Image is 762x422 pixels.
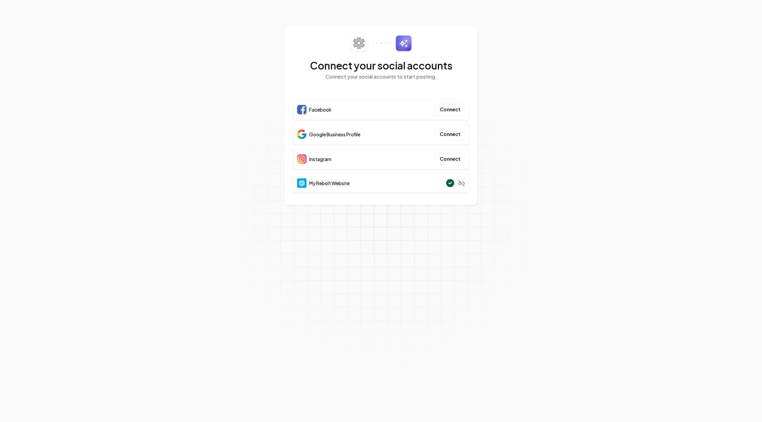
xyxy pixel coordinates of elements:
[435,104,465,116] button: Connect
[309,106,332,113] span: Facebook
[395,35,412,51] img: sparkles.svg
[293,73,469,81] p: Connect your social accounts to start posting.
[435,153,465,165] button: Connect
[309,156,332,162] span: Instagram
[297,178,306,188] img: Website
[309,180,350,186] span: My Rebolt Website
[373,42,390,44] img: connector-dots.svg
[297,154,306,164] img: Instagram
[309,131,360,138] span: Google Business Profile
[293,59,469,72] h2: Connect your social accounts
[435,128,465,140] button: Connect
[297,130,306,139] img: Google
[297,105,306,114] img: Facebook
